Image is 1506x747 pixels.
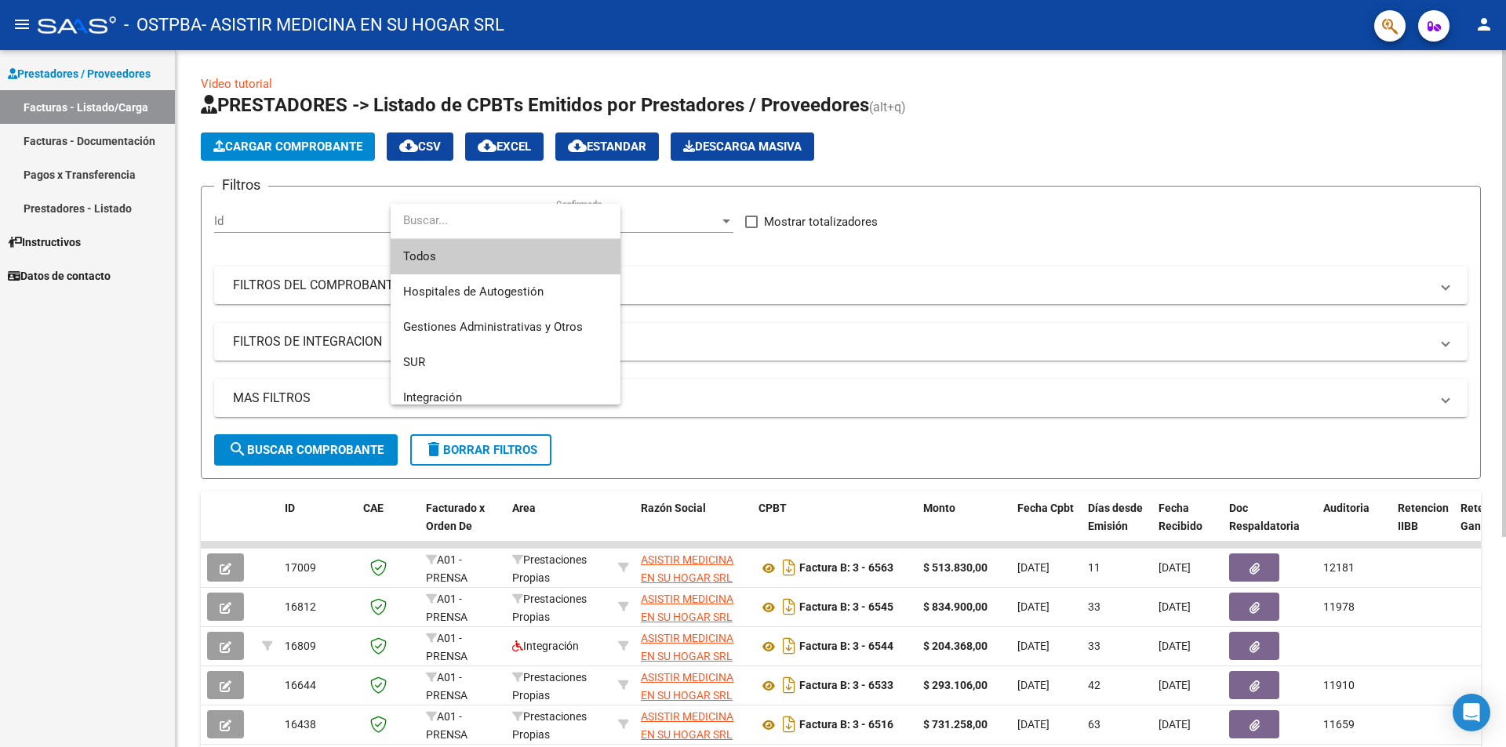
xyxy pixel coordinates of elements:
[403,390,462,404] span: Integración
[403,239,608,274] span: Todos
[391,203,620,238] input: dropdown search
[403,285,544,299] span: Hospitales de Autogestión
[403,320,583,334] span: Gestiones Administrativas y Otros
[1453,694,1490,731] div: Open Intercom Messenger
[403,355,425,369] span: SUR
